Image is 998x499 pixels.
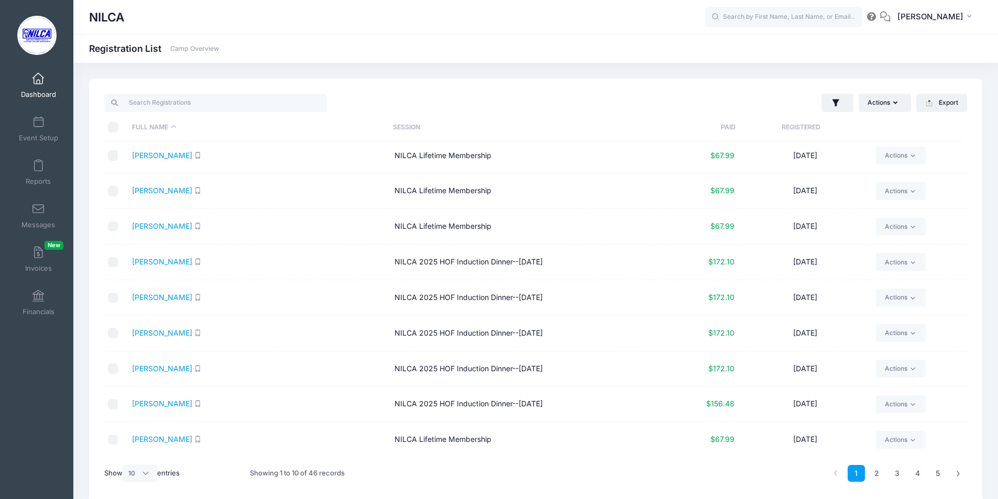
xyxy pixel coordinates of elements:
input: Search Registrations [104,94,327,112]
span: $172.10 [708,364,734,373]
a: Actions [876,218,926,236]
span: Messages [21,220,55,229]
td: [DATE] [740,422,871,457]
a: [PERSON_NAME] [132,435,192,443]
th: Full Name: activate to sort column descending [127,114,388,141]
i: SMS enabled [194,187,201,194]
i: SMS enabled [194,436,201,442]
span: [PERSON_NAME] [897,11,963,23]
span: $67.99 [710,435,734,443]
span: $172.10 [708,257,734,266]
span: $67.99 [710,151,734,160]
td: [DATE] [740,351,871,387]
a: [PERSON_NAME] [132,257,192,266]
td: [DATE] [740,209,871,245]
a: Actions [876,289,926,306]
a: Camp Overview [170,45,219,53]
span: $156.48 [706,399,734,408]
span: Reports [26,177,51,186]
i: SMS enabled [194,400,201,407]
a: Financials [14,284,63,321]
a: [PERSON_NAME] [132,221,192,230]
td: NILCA Lifetime Membership [389,422,652,457]
td: [DATE] [740,173,871,209]
th: Paid: activate to sort column ascending [649,114,736,141]
i: SMS enabled [194,294,201,301]
a: 1 [848,465,865,482]
span: Financials [23,307,54,316]
td: NILCA 2025 HOF Induction Dinner--[DATE] [389,386,652,422]
a: [PERSON_NAME] [132,293,192,302]
th: Session: activate to sort column ascending [388,114,649,141]
button: Export [916,94,967,112]
td: NILCA Lifetime Membership [389,173,652,209]
input: Search by First Name, Last Name, or Email... [705,7,862,28]
a: Actions [876,182,926,200]
td: [DATE] [740,316,871,351]
a: Messages [14,197,63,234]
td: NILCA 2025 HOF Induction Dinner--[DATE] [389,351,652,387]
td: [DATE] [740,245,871,280]
td: [DATE] [740,386,871,422]
span: Invoices [25,264,52,273]
td: NILCA Lifetime Membership [389,138,652,174]
span: Event Setup [19,134,58,142]
label: Show entries [104,464,180,482]
span: $67.99 [710,221,734,230]
a: 3 [889,465,906,482]
a: InvoicesNew [14,241,63,278]
a: [PERSON_NAME] [132,399,192,408]
a: Dashboard [14,67,63,104]
a: Event Setup [14,110,63,147]
h1: NILCA [89,5,125,29]
a: Actions [876,395,926,413]
a: 5 [929,465,947,482]
select: Showentries [123,464,157,482]
button: Actions [859,94,911,112]
td: NILCA 2025 HOF Induction Dinner--[DATE] [389,280,652,316]
span: New [45,241,63,250]
a: Actions [876,431,926,449]
a: Actions [876,253,926,271]
td: [DATE] [740,138,871,174]
a: 4 [909,465,926,482]
i: SMS enabled [194,365,201,372]
button: [PERSON_NAME] [891,5,982,29]
div: Showing 1 to 10 of 46 records [250,461,345,485]
img: NILCA [17,16,57,55]
i: SMS enabled [194,152,201,159]
a: Actions [876,147,926,164]
a: [PERSON_NAME] [132,151,192,160]
a: Actions [876,324,926,342]
span: $172.10 [708,328,734,337]
h1: Registration List [89,43,219,54]
a: Reports [14,154,63,191]
th: Registered: activate to sort column ascending [736,114,866,141]
i: SMS enabled [194,329,201,336]
a: [PERSON_NAME] [132,328,192,337]
a: [PERSON_NAME] [132,186,192,195]
td: NILCA 2025 HOF Induction Dinner--[DATE] [389,245,652,280]
a: 2 [868,465,885,482]
span: Dashboard [21,90,56,99]
span: $172.10 [708,293,734,302]
td: NILCA 2025 HOF Induction Dinner--[DATE] [389,316,652,351]
i: SMS enabled [194,223,201,229]
span: $67.99 [710,186,734,195]
a: [PERSON_NAME] [132,364,192,373]
a: Actions [876,360,926,378]
td: NILCA Lifetime Membership [389,209,652,245]
td: [DATE] [740,280,871,316]
i: SMS enabled [194,258,201,265]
